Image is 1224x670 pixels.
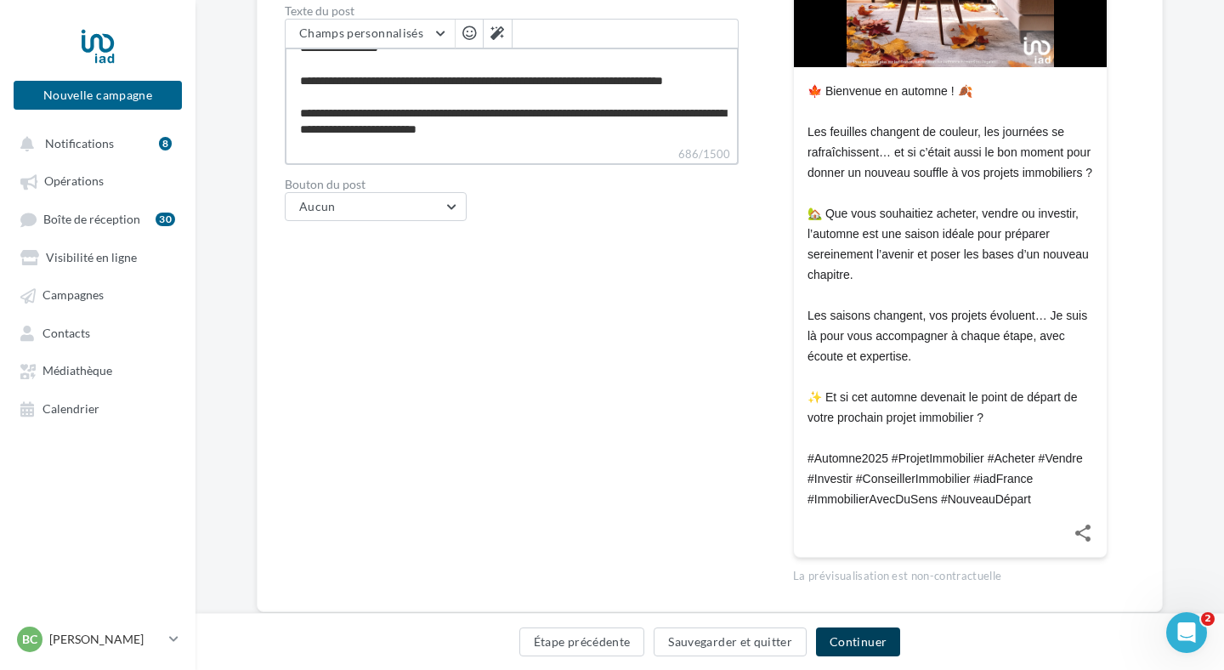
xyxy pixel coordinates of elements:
div: 8 [159,137,172,150]
button: Notifications 8 [10,128,178,158]
span: BC [22,631,37,648]
div: 30 [156,213,175,226]
span: Contacts [42,326,90,340]
a: Boîte de réception30 [10,203,185,235]
a: Contacts [10,317,185,348]
a: Campagnes [10,279,185,309]
span: Médiathèque [42,364,112,378]
button: Aucun [285,192,467,221]
a: Calendrier [10,393,185,423]
button: Continuer [816,627,900,656]
button: Sauvegarder et quitter [654,627,807,656]
button: Étape précédente [519,627,645,656]
span: Opérations [44,174,104,189]
span: Visibilité en ligne [46,250,137,264]
span: Notifications [45,136,114,150]
span: Calendrier [42,401,99,416]
a: Médiathèque [10,355,185,385]
label: Texte du post [285,5,739,17]
button: Champs personnalisés [286,20,455,48]
iframe: Intercom live chat [1166,612,1207,653]
label: 686/1500 [285,145,739,165]
span: Aucun [299,199,336,213]
div: La prévisualisation est non-contractuelle [793,562,1108,584]
label: Bouton du post [285,179,739,190]
div: 🍁 Bienvenue en automne ! 🍂 Les feuilles changent de couleur, les journées se rafraîchissent… et s... [807,81,1093,509]
span: Campagnes [42,288,104,303]
a: BC [PERSON_NAME] [14,623,182,656]
span: Champs personnalisés [299,26,423,40]
button: Nouvelle campagne [14,81,182,110]
a: Visibilité en ligne [10,241,185,272]
p: [PERSON_NAME] [49,631,162,648]
span: Boîte de réception [43,212,140,226]
a: Opérations [10,165,185,196]
span: 2 [1201,612,1215,626]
